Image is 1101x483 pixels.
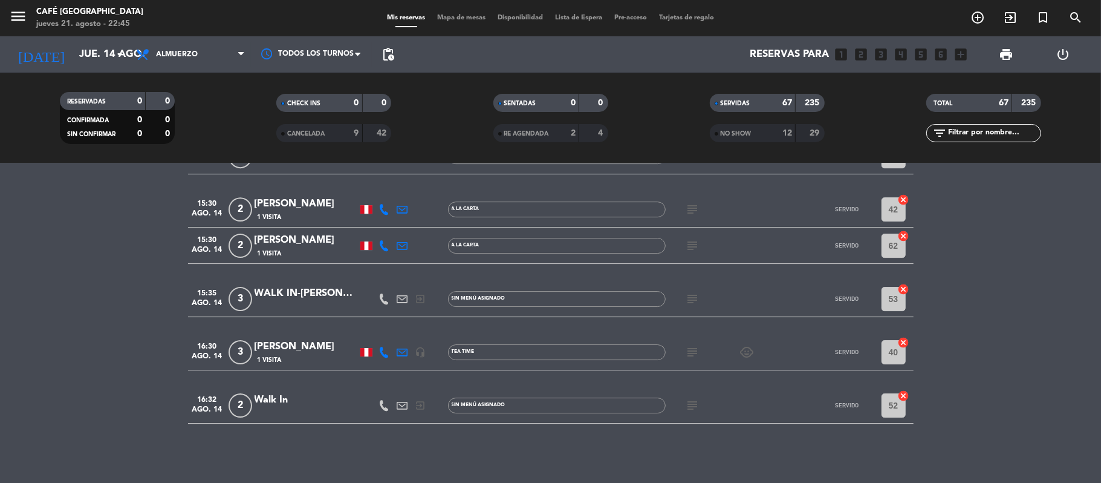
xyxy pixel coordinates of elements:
[834,47,849,62] i: looks_one
[970,10,985,25] i: add_circle_outline
[377,129,389,137] strong: 42
[452,402,505,407] span: Sin menú asignado
[835,295,859,302] span: SERVIDO
[229,234,252,258] span: 2
[999,99,1008,107] strong: 67
[740,345,755,360] i: child_care
[431,15,492,21] span: Mapa de mesas
[382,99,389,107] strong: 0
[914,47,929,62] i: looks_5
[36,6,143,18] div: Café [GEOGRAPHIC_DATA]
[255,392,357,408] div: Walk In
[165,116,172,124] strong: 0
[452,206,479,211] span: A la Carta
[953,47,969,62] i: add_box
[354,99,359,107] strong: 0
[258,355,282,365] span: 1 Visita
[947,126,1041,140] input: Filtrar por nombre...
[255,339,357,355] div: [PERSON_NAME]
[381,47,395,62] span: pending_actions
[137,116,142,124] strong: 0
[192,352,222,366] span: ago. 14
[686,238,700,253] i: subject
[255,232,357,248] div: [PERSON_NAME]
[415,294,426,304] i: exit_to_app
[898,230,910,242] i: cancel
[1068,10,1083,25] i: search
[165,97,172,105] strong: 0
[415,400,426,411] i: exit_to_app
[898,194,910,206] i: cancel
[255,286,357,301] div: WALK IN-[PERSON_NAME]
[686,345,700,360] i: subject
[192,246,222,260] span: ago. 14
[894,47,909,62] i: looks_4
[653,15,720,21] span: Tarjetas de regalo
[229,287,252,311] span: 3
[686,202,700,217] i: subject
[805,99,822,107] strong: 235
[492,15,549,21] span: Disponibilidad
[1036,10,1050,25] i: turned_in_not
[192,285,222,299] span: 15:35
[598,99,605,107] strong: 0
[835,242,859,249] span: SERVIDO
[817,393,877,418] button: SERVIDO
[898,283,910,295] i: cancel
[381,15,431,21] span: Mis reservas
[452,296,505,301] span: Sin menú asignado
[287,131,325,137] span: CANCELADA
[255,196,357,212] div: [PERSON_NAME]
[571,99,576,107] strong: 0
[67,117,109,123] span: CONFIRMADA
[287,100,320,107] span: CHECK INS
[137,97,142,105] strong: 0
[782,129,792,137] strong: 12
[1021,99,1038,107] strong: 235
[192,392,222,406] span: 16:32
[835,206,859,212] span: SERVIDO
[817,234,877,258] button: SERVIDO
[549,15,608,21] span: Lista de Espera
[415,347,426,358] i: headset_mic
[598,129,605,137] strong: 4
[898,390,910,402] i: cancel
[934,100,952,107] span: TOTAL
[229,340,252,364] span: 3
[686,292,700,306] i: subject
[67,131,115,137] span: SIN CONFIRMAR
[1034,36,1092,73] div: LOG OUT
[932,126,947,140] i: filter_list
[835,402,859,409] span: SERVIDO
[9,41,73,68] i: [DATE]
[112,47,127,62] i: arrow_drop_down
[1056,47,1071,62] i: power_settings_new
[810,129,822,137] strong: 29
[608,15,653,21] span: Pre-acceso
[934,47,949,62] i: looks_6
[782,99,792,107] strong: 67
[156,50,198,59] span: Almuerzo
[192,209,222,223] span: ago. 14
[817,340,877,364] button: SERVIDO
[258,249,282,258] span: 1 Visita
[165,130,172,138] strong: 0
[835,349,859,355] span: SERVIDO
[192,299,222,313] span: ago. 14
[686,398,700,413] i: subject
[229,197,252,222] span: 2
[67,99,106,105] span: RESERVADAS
[721,131,752,137] span: NO SHOW
[137,130,142,138] strong: 0
[192,232,222,246] span: 15:30
[9,7,27,25] i: menu
[192,195,222,209] span: 15:30
[999,47,1013,62] span: print
[192,338,222,352] span: 16:30
[1003,10,1018,25] i: exit_to_app
[192,406,222,419] span: ago. 14
[817,197,877,222] button: SERVIDO
[36,18,143,30] div: jueves 21. agosto - 22:45
[452,349,475,354] span: Tea Time
[817,287,877,311] button: SERVIDO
